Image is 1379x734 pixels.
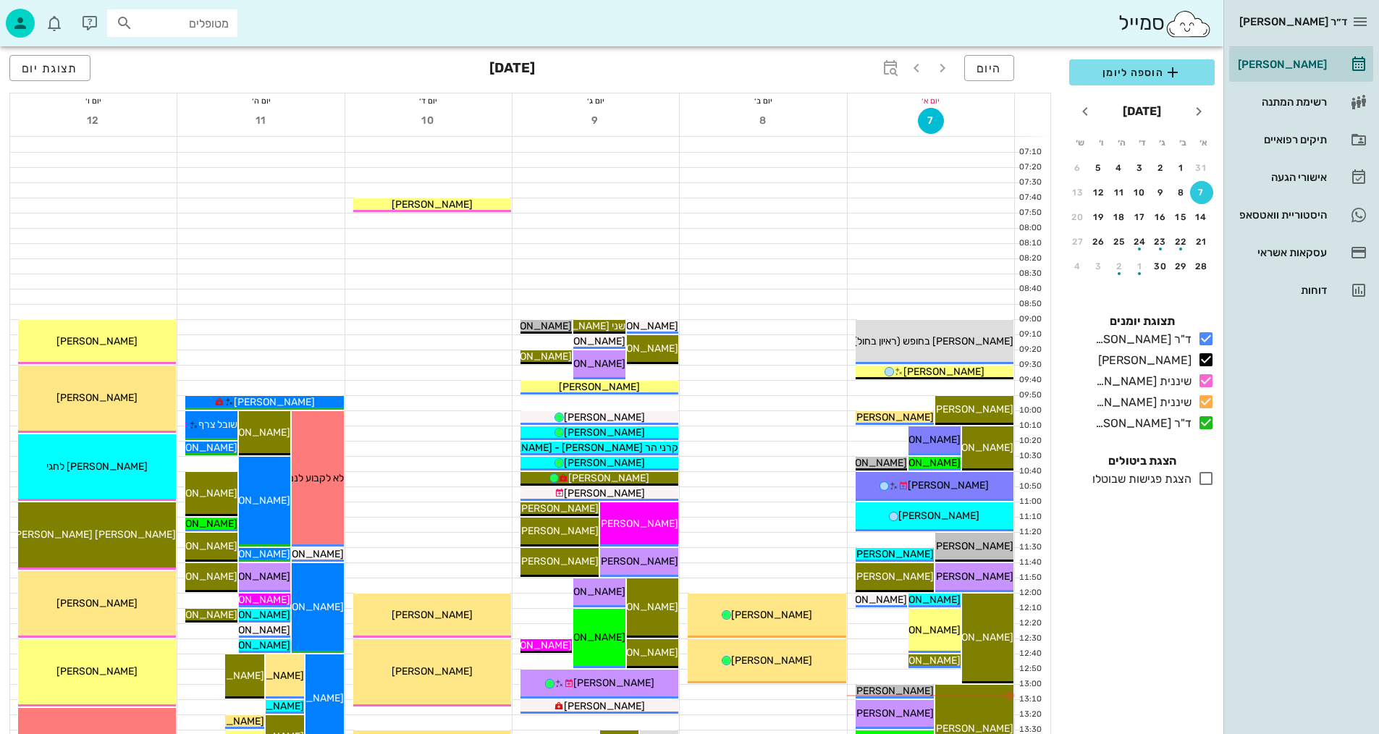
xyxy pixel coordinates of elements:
[518,525,599,537] span: [PERSON_NAME]
[22,62,78,75] span: תצוגת יום
[1015,526,1045,539] div: 11:20
[1149,206,1172,229] button: 16
[564,411,645,423] span: [PERSON_NAME]
[1129,163,1152,173] div: 3
[1149,181,1172,204] button: 9
[1149,156,1172,180] button: 2
[1153,130,1172,155] th: ג׳
[1066,156,1089,180] button: 6
[1069,452,1215,470] h4: הצגת ביטולים
[177,93,344,108] div: יום ה׳
[1069,313,1215,330] h4: תצוגת יומנים
[1087,156,1110,180] button: 5
[518,502,599,515] span: [PERSON_NAME]
[1108,212,1131,222] div: 18
[1108,255,1131,278] button: 2
[1066,237,1089,247] div: 27
[1066,187,1089,198] div: 13
[751,108,777,134] button: 8
[1129,255,1152,278] button: 1
[1015,207,1045,219] div: 07:50
[534,335,625,347] span: [PERSON_NAME]'יק
[1235,172,1327,183] div: אישורי הגעה
[544,631,625,644] span: [PERSON_NAME]
[1015,359,1045,371] div: 09:30
[1015,420,1045,432] div: 10:10
[1170,237,1193,247] div: 22
[1015,283,1045,295] div: 08:40
[156,570,237,583] span: [PERSON_NAME]
[964,55,1014,81] button: היום
[1108,237,1131,247] div: 25
[1108,181,1131,204] button: 11
[1015,587,1045,599] div: 12:00
[1190,187,1213,198] div: 7
[1239,15,1347,28] span: ד״ר [PERSON_NAME]
[1170,212,1193,222] div: 15
[416,108,442,134] button: 10
[1087,230,1110,253] button: 26
[1015,161,1045,174] div: 07:20
[1066,181,1089,204] button: 13
[1015,389,1045,402] div: 09:50
[1190,181,1213,204] button: 7
[1015,648,1045,660] div: 12:40
[848,93,1014,108] div: יום א׳
[56,665,138,678] span: [PERSON_NAME]
[1015,693,1045,706] div: 13:10
[1108,156,1131,180] button: 4
[1190,163,1213,173] div: 31
[853,707,934,720] span: [PERSON_NAME]
[1170,255,1193,278] button: 29
[1129,187,1152,198] div: 10
[1170,206,1193,229] button: 15
[1149,212,1172,222] div: 16
[209,548,290,560] span: [PERSON_NAME]
[1190,237,1213,247] div: 21
[263,601,344,613] span: [PERSON_NAME]
[56,392,138,404] span: [PERSON_NAME]
[489,55,535,84] h3: [DATE]
[1108,261,1131,271] div: 2
[1186,98,1212,125] button: חודש שעבר
[1170,181,1193,204] button: 8
[1229,198,1373,232] a: היסטוריית וואטסאפ
[1129,261,1152,271] div: 1
[1229,235,1373,270] a: עסקאות אשראי
[880,654,961,667] span: [PERSON_NAME]
[1129,181,1152,204] button: 10
[1015,192,1045,204] div: 07:40
[564,426,645,439] span: [PERSON_NAME]
[1108,163,1131,173] div: 4
[392,609,473,621] span: [PERSON_NAME]
[1129,237,1152,247] div: 24
[1015,405,1045,417] div: 10:00
[1066,261,1089,271] div: 4
[880,434,961,446] span: [PERSON_NAME]
[1129,230,1152,253] button: 24
[880,594,961,606] span: [PERSON_NAME]
[1015,663,1045,675] div: 12:50
[1087,261,1110,271] div: 3
[1066,212,1089,222] div: 20
[1089,415,1192,432] div: ד"ר [PERSON_NAME]
[1087,255,1110,278] button: 3
[1072,98,1098,125] button: חודש הבא
[234,396,315,408] span: [PERSON_NAME]
[194,426,290,439] span: [PERSON_NAME] מגן
[853,685,934,697] span: [PERSON_NAME]
[559,381,640,393] span: [PERSON_NAME]
[1087,163,1110,173] div: 5
[263,548,344,560] span: [PERSON_NAME]
[248,108,274,134] button: 11
[392,665,473,678] span: [PERSON_NAME]
[853,335,1013,347] span: [PERSON_NAME] בחופש (ראיון בחול)
[1194,130,1213,155] th: א׳
[528,320,625,332] span: שני [PERSON_NAME]
[1149,230,1172,253] button: 23
[751,114,777,127] span: 8
[583,108,609,134] button: 9
[80,114,106,127] span: 12
[918,108,944,134] button: 7
[1087,181,1110,204] button: 12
